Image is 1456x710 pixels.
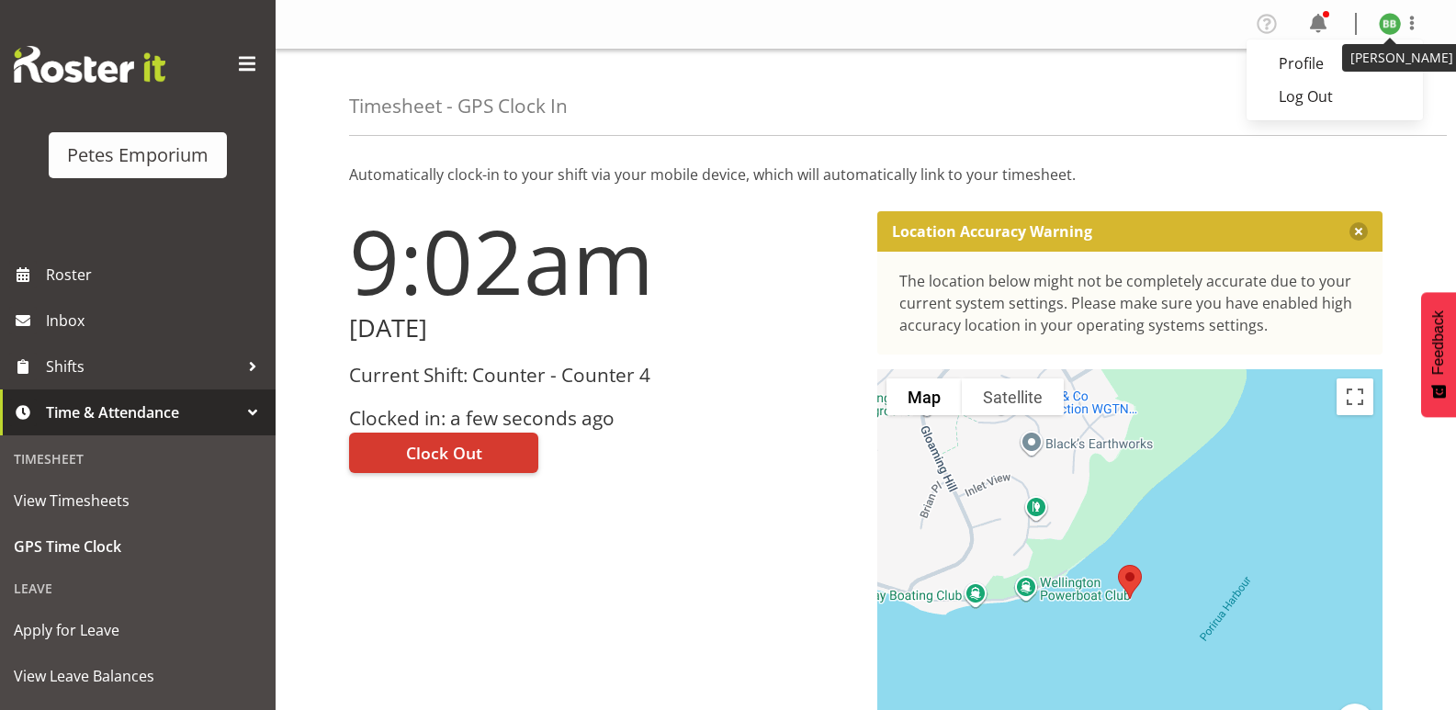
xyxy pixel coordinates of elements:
a: GPS Time Clock [5,524,271,569]
button: Toggle fullscreen view [1337,378,1373,415]
button: Show satellite imagery [962,378,1064,415]
span: Time & Attendance [46,399,239,426]
button: Show street map [886,378,962,415]
p: Automatically clock-in to your shift via your mobile device, which will automatically link to you... [349,163,1383,186]
h3: Current Shift: Counter - Counter 4 [349,365,855,386]
h4: Timesheet - GPS Clock In [349,96,568,117]
span: Apply for Leave [14,616,262,644]
p: Location Accuracy Warning [892,222,1092,241]
span: GPS Time Clock [14,533,262,560]
button: Close message [1349,222,1368,241]
img: Rosterit website logo [14,46,165,83]
span: View Leave Balances [14,662,262,690]
button: Clock Out [349,433,538,473]
div: The location below might not be completely accurate due to your current system settings. Please m... [899,270,1361,336]
div: Petes Emporium [67,141,209,169]
span: Inbox [46,307,266,334]
h1: 9:02am [349,211,855,310]
a: Profile [1247,47,1423,80]
button: Feedback - Show survey [1421,292,1456,417]
div: Leave [5,569,271,607]
a: View Timesheets [5,478,271,524]
span: Shifts [46,353,239,380]
div: Timesheet [5,440,271,478]
span: Clock Out [406,441,482,465]
span: Feedback [1430,310,1447,375]
a: Apply for Leave [5,607,271,653]
a: Log Out [1247,80,1423,113]
a: View Leave Balances [5,653,271,699]
img: beena-bist9974.jpg [1379,13,1401,35]
h3: Clocked in: a few seconds ago [349,408,855,429]
span: View Timesheets [14,487,262,514]
h2: [DATE] [349,314,855,343]
span: Roster [46,261,266,288]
